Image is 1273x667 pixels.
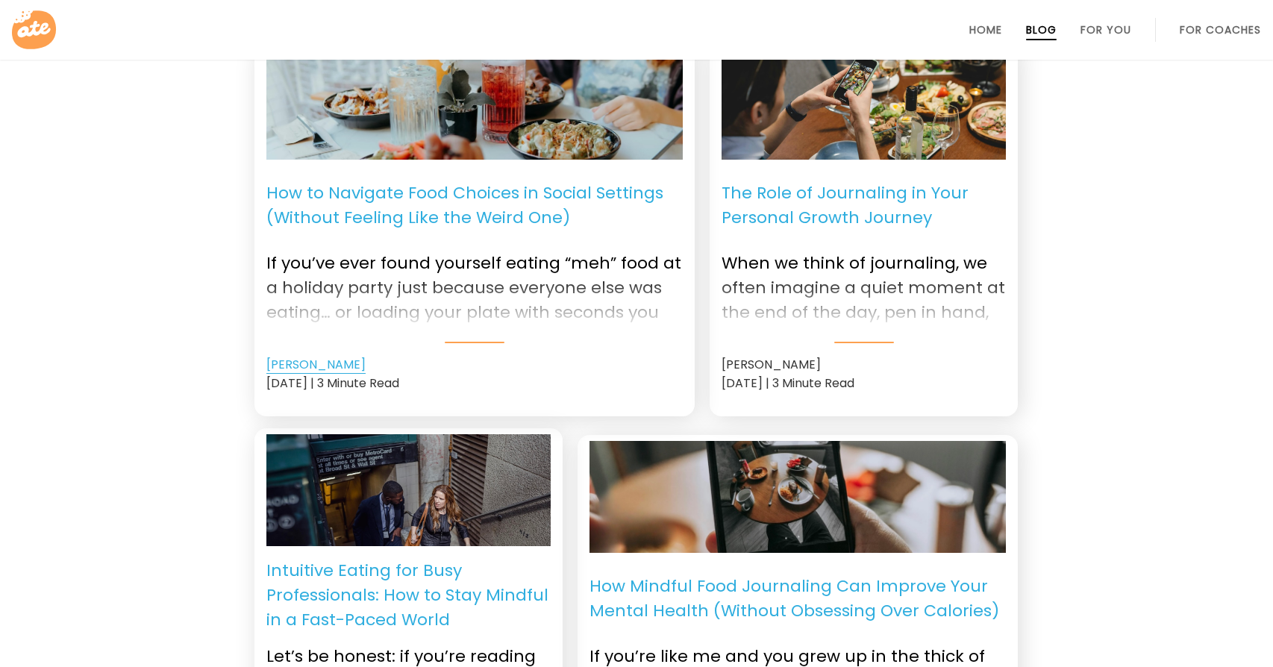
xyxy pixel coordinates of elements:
a: How to Navigate Food Choices in Social Settings (Without Feeling Like the Weird One) If you’ve ev... [266,172,683,343]
a: Role of journaling. Image: Pexels - cottonbro studio [722,48,1006,160]
p: How to Navigate Food Choices in Social Settings (Without Feeling Like the Weird One) [266,172,683,239]
a: Food Journaling and Mental Health. Image: Pexels - Artem BalashevskyFood Journaling and Mental He... [589,441,1006,553]
a: intuitive eating for bust professionals. Image: Pexels - Mizuno K [266,434,551,546]
a: For You [1080,24,1131,36]
a: [PERSON_NAME] [266,356,366,374]
p: How Mindful Food Journaling Can Improve Your Mental Health (Without Obsessing Over Calories) [589,565,1006,632]
img: Role of journaling. Image: Pexels - cottonbro studio [722,19,1006,188]
div: [PERSON_NAME] [722,355,1006,374]
p: If you’ve ever found yourself eating “meh” food at a holiday party just because everyone else was... [266,239,683,322]
div: [DATE] | 3 Minute Read [722,374,1006,392]
div: [DATE] | 3 Minute Read [266,374,683,392]
a: For Coaches [1180,24,1261,36]
a: Home [969,24,1002,36]
p: The Role of Journaling in Your Personal Growth Journey [722,172,1006,239]
p: Intuitive Eating for Busy Professionals: How to Stay Mindful in a Fast-Paced World [266,558,551,632]
a: Social Eating. Image: Pexels - thecactusena ‎ [266,48,683,160]
p: When we think of journaling, we often imagine a quiet moment at the end of the day, pen in hand, ... [722,239,1006,322]
a: The Role of Journaling in Your Personal Growth Journey When we think of journaling, we often imag... [722,172,1006,343]
img: intuitive eating for bust professionals. Image: Pexels - Mizuno K [266,396,551,584]
a: Blog [1026,24,1057,36]
img: Food Journaling and Mental Health. Image: Pexels - Artem BalashevskyFood Journaling and Mental He... [589,360,1006,633]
